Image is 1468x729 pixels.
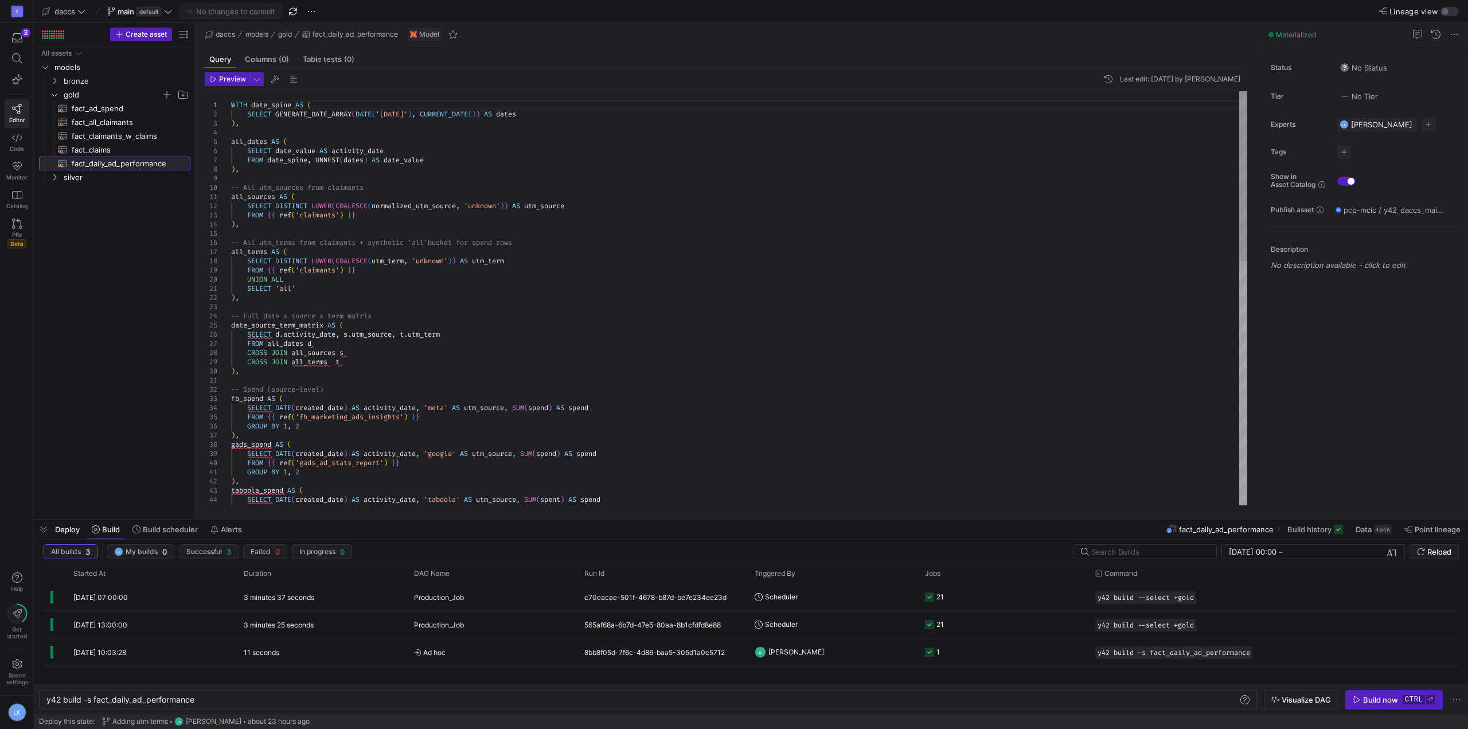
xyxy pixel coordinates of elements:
[283,330,335,339] span: activity_date
[419,30,439,38] span: Model
[10,145,24,152] span: Code
[1264,690,1338,709] button: Visualize DAG
[1344,205,1444,215] span: pcp-mclc / y42_daccs_main / fact_daily_ad_performance
[107,544,174,559] button: LKMy builds0
[54,61,189,74] span: models
[299,28,401,41] button: fact_daily_ad_performance
[112,718,168,726] span: Adding utm terms
[352,110,356,119] span: (
[292,544,352,559] button: In progress0
[9,116,25,123] span: Editor
[205,348,217,357] div: 28
[384,155,424,165] span: date_value
[12,231,22,238] span: PRs
[278,30,292,38] span: gold
[247,348,267,357] span: CROSS
[114,547,123,556] div: LK
[102,525,120,534] span: Build
[205,201,217,210] div: 12
[1345,690,1443,709] button: Build nowctrl⏎
[372,110,376,119] span: (
[205,72,250,86] button: Preview
[127,520,203,539] button: Build scheduler
[5,157,29,185] a: Monitor
[368,256,372,266] span: (
[339,155,343,165] span: (
[504,201,508,210] span: )
[231,238,428,247] span: -- All utm_terms from claimants + synthetic 'all'
[1276,30,1316,39] span: Materialized
[1415,525,1461,534] span: Point lineage
[1337,89,1381,104] button: No tierNo Tier
[72,143,177,157] span: fact_claims​​​​​​​​​​
[364,155,368,165] span: )
[275,330,279,339] span: d
[5,700,29,724] button: LK
[39,46,190,60] div: Press SPACE to select this row.
[299,548,335,556] span: In progress
[44,544,97,559] button: All builds3
[202,28,238,41] button: daccs
[235,119,239,128] span: ,
[205,321,217,330] div: 25
[205,165,217,174] div: 8
[496,110,516,119] span: dates
[221,525,242,534] span: Alerts
[1350,520,1397,539] button: Data494K
[372,201,456,210] span: normalized_utm_source
[5,2,29,21] a: D
[464,201,500,210] span: 'unknown'
[1282,695,1331,704] span: Visualize DAG
[275,284,295,293] span: 'all'
[5,28,29,48] button: 3
[372,256,404,266] span: utm_term
[247,146,271,155] span: SELECT
[1271,92,1328,100] span: Tier
[348,266,352,275] span: }
[72,157,177,170] span: fact_daily_ad_performance​​​​​​​​​​
[313,30,398,38] span: fact_daily_ad_performance
[39,143,190,157] div: Press SPACE to select this row.
[1410,544,1459,559] button: Reload
[8,703,26,722] div: LK
[404,330,408,339] span: .
[231,247,267,256] span: all_terms
[352,210,356,220] span: }
[7,239,26,248] span: Beta
[408,330,440,339] span: utm_term
[104,4,175,19] button: maindefault
[72,130,177,143] span: fact_claimants_w_claims​​​​​​​​​​
[1340,120,1349,129] div: LK
[174,717,183,726] div: JD
[408,110,412,119] span: )
[1374,525,1392,534] div: 494K
[271,266,275,275] span: {
[1363,695,1398,704] div: Build now
[311,256,331,266] span: LOWER
[219,75,246,83] span: Preview
[428,238,512,247] span: bucket for spend rows
[205,128,217,137] div: 4
[64,75,189,88] span: bronze
[352,330,392,339] span: utm_source
[420,110,468,119] span: CURRENT_DATE
[1337,60,1390,75] button: No statusNo Status
[231,183,364,192] span: -- All utm_sources from claimants
[1271,148,1328,156] span: Tags
[335,330,339,339] span: ,
[279,330,283,339] span: .
[85,547,90,556] span: 3
[414,584,464,611] span: Production_Job
[267,266,271,275] span: {
[251,548,271,556] span: Failed
[476,110,480,119] span: )
[1351,120,1412,129] span: [PERSON_NAME]
[72,102,177,115] span: fact_ad_spend​​​​​​​​​​
[39,4,88,19] button: daccs
[41,49,72,57] div: All assets
[414,611,464,638] span: Production_Job
[1427,547,1451,556] span: Reload
[271,247,279,256] span: AS
[99,714,313,729] button: Adding utm termsJD[PERSON_NAME]about 23 hours ago
[205,238,217,247] div: 16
